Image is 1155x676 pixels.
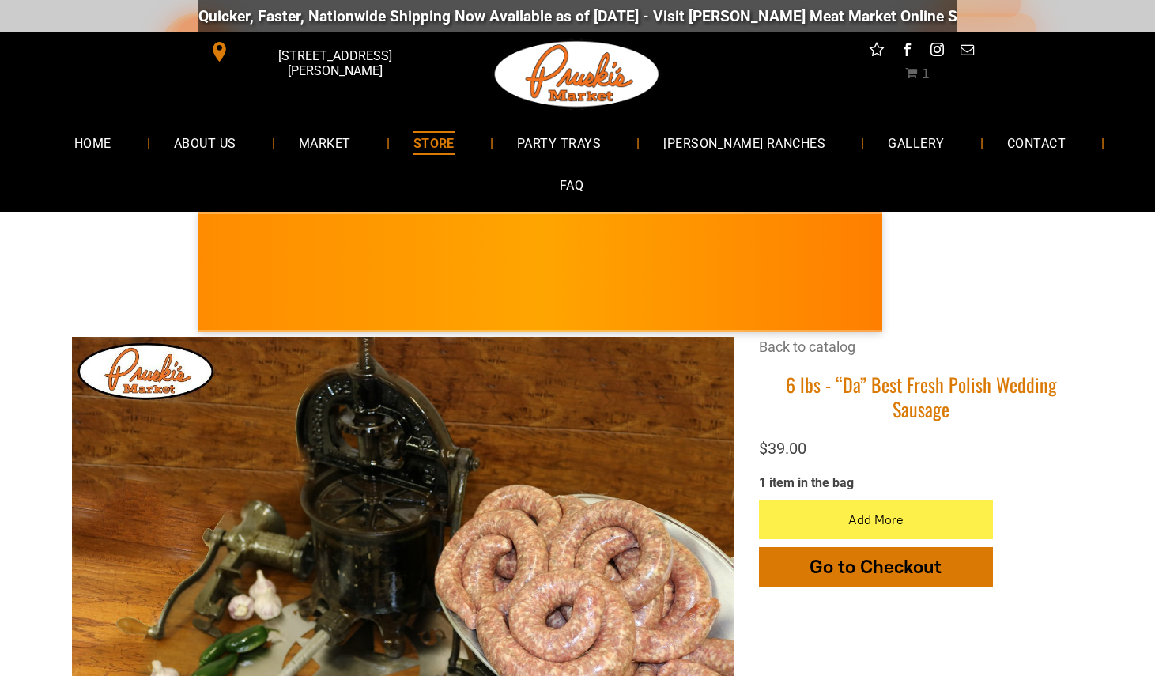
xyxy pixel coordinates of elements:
[864,122,968,164] a: GALLERY
[51,122,135,164] a: HOME
[730,7,884,25] a: [DOMAIN_NAME][URL]
[759,372,1084,421] h1: 6 lbs - “Da” Best Fresh Polish Wedding Sausage
[983,122,1089,164] a: CONTACT
[150,122,260,164] a: ABOUT US
[957,40,977,64] a: email
[390,122,478,164] a: STORE
[759,337,1084,372] div: Breadcrumbs
[492,32,662,117] img: Pruski-s+Market+HQ+Logo2-1920w.png
[232,40,436,86] span: [STREET_ADDRESS][PERSON_NAME]
[759,475,854,490] span: 1 item in the bag
[508,283,818,308] span: [PERSON_NAME] MARKET
[927,40,947,64] a: instagram
[759,500,993,539] button: Add More
[759,439,806,458] span: $39.00
[848,512,904,527] span: Add More
[810,555,942,578] span: Go to Checkout
[866,40,887,64] a: Social network
[198,40,440,64] a: [STREET_ADDRESS][PERSON_NAME]
[922,66,930,81] span: 1
[640,122,849,164] a: [PERSON_NAME] RANCHES
[759,547,993,587] button: Go to Checkout
[493,122,625,164] a: PARTY TRAYS
[896,40,917,64] a: facebook
[275,122,375,164] a: MARKET
[536,164,607,206] a: FAQ
[759,338,855,355] a: Back to catalog
[859,289,866,310] span: •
